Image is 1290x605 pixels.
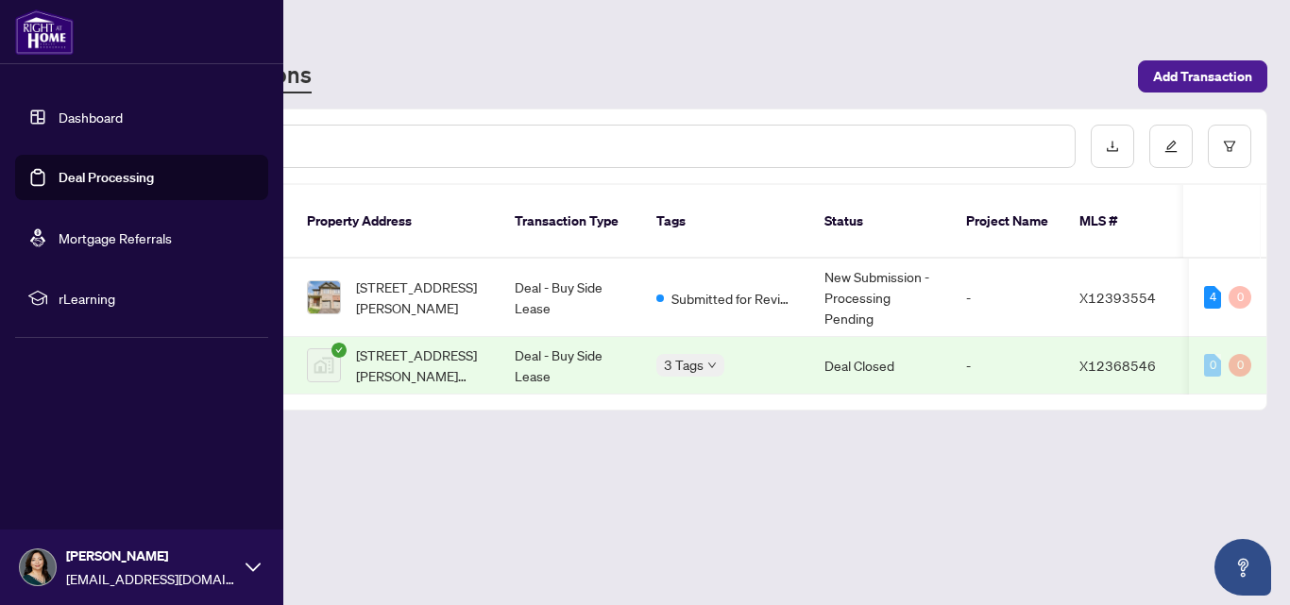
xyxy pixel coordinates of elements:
span: X12368546 [1079,357,1156,374]
span: check-circle [331,343,347,358]
span: [EMAIL_ADDRESS][DOMAIN_NAME] [66,568,236,589]
span: down [707,361,717,370]
div: 0 [1204,354,1221,377]
span: download [1106,140,1119,153]
button: Add Transaction [1138,60,1267,92]
td: Deal - Buy Side Lease [500,259,641,337]
span: [STREET_ADDRESS][PERSON_NAME][PERSON_NAME] [356,345,484,386]
button: download [1091,125,1134,168]
div: 4 [1204,286,1221,309]
span: rLearning [59,288,255,309]
td: - [951,337,1064,395]
div: 0 [1229,286,1251,309]
span: filter [1223,140,1236,153]
a: Mortgage Referrals [59,229,172,246]
img: Profile Icon [20,549,56,585]
th: Project Name [951,185,1064,259]
td: - [951,259,1064,337]
th: Status [809,185,951,259]
button: edit [1149,125,1193,168]
td: New Submission - Processing Pending [809,259,951,337]
td: Deal Closed [809,337,951,395]
img: logo [15,9,74,55]
img: thumbnail-img [308,349,340,381]
a: Deal Processing [59,169,154,186]
th: Property Address [292,185,500,259]
div: 0 [1229,354,1251,377]
span: Submitted for Review [671,288,794,309]
span: X12393554 [1079,289,1156,306]
th: Tags [641,185,809,259]
th: MLS # [1064,185,1178,259]
span: edit [1164,140,1178,153]
span: Add Transaction [1153,61,1252,92]
a: Dashboard [59,109,123,126]
td: Deal - Buy Side Lease [500,337,641,395]
span: [PERSON_NAME] [66,546,236,566]
span: [STREET_ADDRESS][PERSON_NAME] [356,277,484,318]
button: Open asap [1214,539,1271,596]
th: Transaction Type [500,185,641,259]
img: thumbnail-img [308,281,340,313]
span: 3 Tags [664,354,704,376]
button: filter [1208,125,1251,168]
